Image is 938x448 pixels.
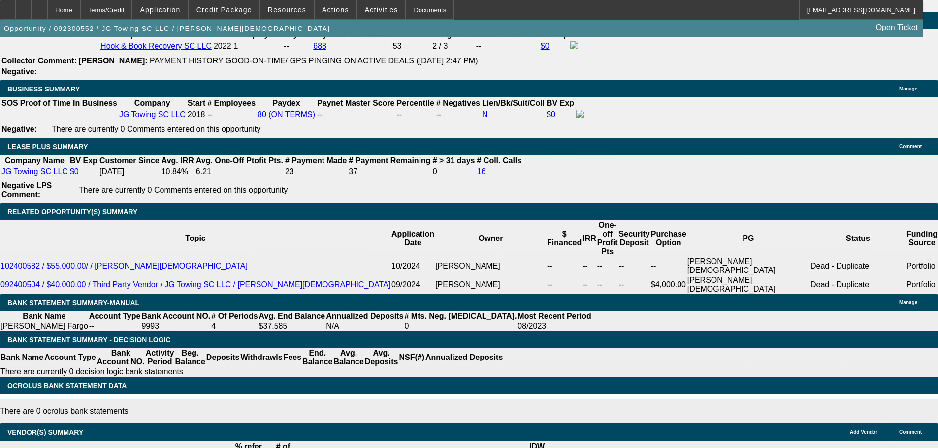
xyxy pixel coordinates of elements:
span: There are currently 0 Comments entered on this opportunity [79,186,288,194]
img: facebook-icon.png [576,110,584,118]
td: Portfolio [906,257,938,275]
td: Dead - Duplicate [810,257,906,275]
td: $4,000.00 [650,275,687,294]
td: [PERSON_NAME] [435,257,547,275]
td: -- [650,257,687,275]
span: Manage [899,86,917,91]
td: 10.84% [161,167,194,177]
th: Bank Account NO. [97,348,145,367]
b: # Negatives [436,99,480,107]
a: 16 [477,167,485,176]
th: Annualized Deposits [425,348,503,367]
b: Paynet Master Score [317,99,394,107]
td: -- [618,257,650,275]
span: Bank Statement Summary - Decision Logic [7,336,171,344]
td: 2018 [187,109,206,120]
b: Customer Since [99,156,160,165]
td: -- [618,275,650,294]
td: 1 [233,41,282,52]
td: [PERSON_NAME] [435,275,547,294]
a: JG Towing SC LLC [119,110,186,119]
td: -- [582,257,597,275]
span: There are currently 0 Comments entered on this opportunity [52,125,260,133]
a: $0 [70,167,79,176]
span: LEASE PLUS SUMMARY [7,143,88,150]
div: -- [436,110,480,119]
span: Application [140,6,180,14]
b: Negative LPS Comment: [1,181,52,199]
th: Deposits [206,348,240,367]
th: NSF(#) [398,348,425,367]
b: # > 31 days [433,156,475,165]
span: Comment [899,429,922,435]
td: -- [597,257,618,275]
th: Annualized Deposits [325,311,404,321]
th: Purchase Option [650,220,687,257]
b: Lien/Bk/Suit/Coll [482,99,545,107]
b: Collector Comment: [1,57,77,65]
b: Negative: [1,67,37,76]
b: Negative: [1,125,37,133]
a: N [482,110,488,119]
b: # Payment Made [285,156,347,165]
td: 4 [211,321,258,331]
a: 80 (ON TERMS) [258,110,315,119]
th: Status [810,220,906,257]
b: [PERSON_NAME]: [79,57,148,65]
td: -- [476,41,539,52]
th: End. Balance [302,348,333,367]
b: Paydex [273,99,300,107]
td: -- [547,275,582,294]
td: 9993 [141,321,211,331]
td: 0 [404,321,517,331]
a: JG Towing SC LLC [1,167,68,176]
b: # Payment Remaining [349,156,430,165]
th: Owner [435,220,547,257]
span: -- [207,110,213,119]
th: Proof of Time In Business [20,98,118,108]
a: $0 [541,42,550,50]
th: Avg. Balance [333,348,364,367]
th: Bank Account NO. [141,311,211,321]
b: # Coll. Calls [477,156,521,165]
a: 092400504 / $40,000.00 / Third Party Vendor / JG Towing SC LLC / [PERSON_NAME][DEMOGRAPHIC_DATA] [0,280,390,289]
th: # Mts. Neg. [MEDICAL_DATA]. [404,311,517,321]
th: Beg. Balance [174,348,205,367]
div: 2 / 3 [432,42,474,51]
a: 102400582 / $55,000.00/ / [PERSON_NAME][DEMOGRAPHIC_DATA] [0,262,248,270]
b: Start [188,99,205,107]
td: 08/2023 [517,321,591,331]
b: BV Exp [70,156,97,165]
th: Fees [283,348,302,367]
span: PAYMENT HISTORY GOOD-ON-TIME/ GPS PINGING ON ACTIVE DEALS ([DATE] 2:47 PM) [150,57,478,65]
th: Activity Period [145,348,175,367]
th: Avg. End Balance [259,311,326,321]
th: Account Type [89,311,141,321]
td: Dead - Duplicate [810,275,906,294]
td: 10/2024 [391,257,435,275]
a: -- [317,110,323,119]
b: Company Name [5,156,65,165]
td: N/A [325,321,404,331]
a: Open Ticket [872,19,922,36]
td: [PERSON_NAME][DEMOGRAPHIC_DATA] [687,275,810,294]
td: -- [283,41,312,52]
div: -- [397,110,434,119]
span: Opportunity / 092300552 / JG Towing SC LLC / [PERSON_NAME][DEMOGRAPHIC_DATA] [4,25,330,32]
a: Hook & Book Recovery SC LLC [100,42,212,50]
td: 09/2024 [391,275,435,294]
th: Avg. Deposits [364,348,399,367]
b: Percentile [397,99,434,107]
th: Application Date [391,220,435,257]
button: Resources [260,0,314,19]
th: One-off Profit Pts [597,220,618,257]
span: VENDOR(S) SUMMARY [7,428,83,436]
td: [DATE] [99,167,160,177]
span: RELATED OPPORTUNITY(S) SUMMARY [7,208,137,216]
td: -- [597,275,618,294]
td: -- [89,321,141,331]
th: $ Financed [547,220,582,257]
th: SOS [1,98,19,108]
td: -- [547,257,582,275]
th: Security Deposit [618,220,650,257]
